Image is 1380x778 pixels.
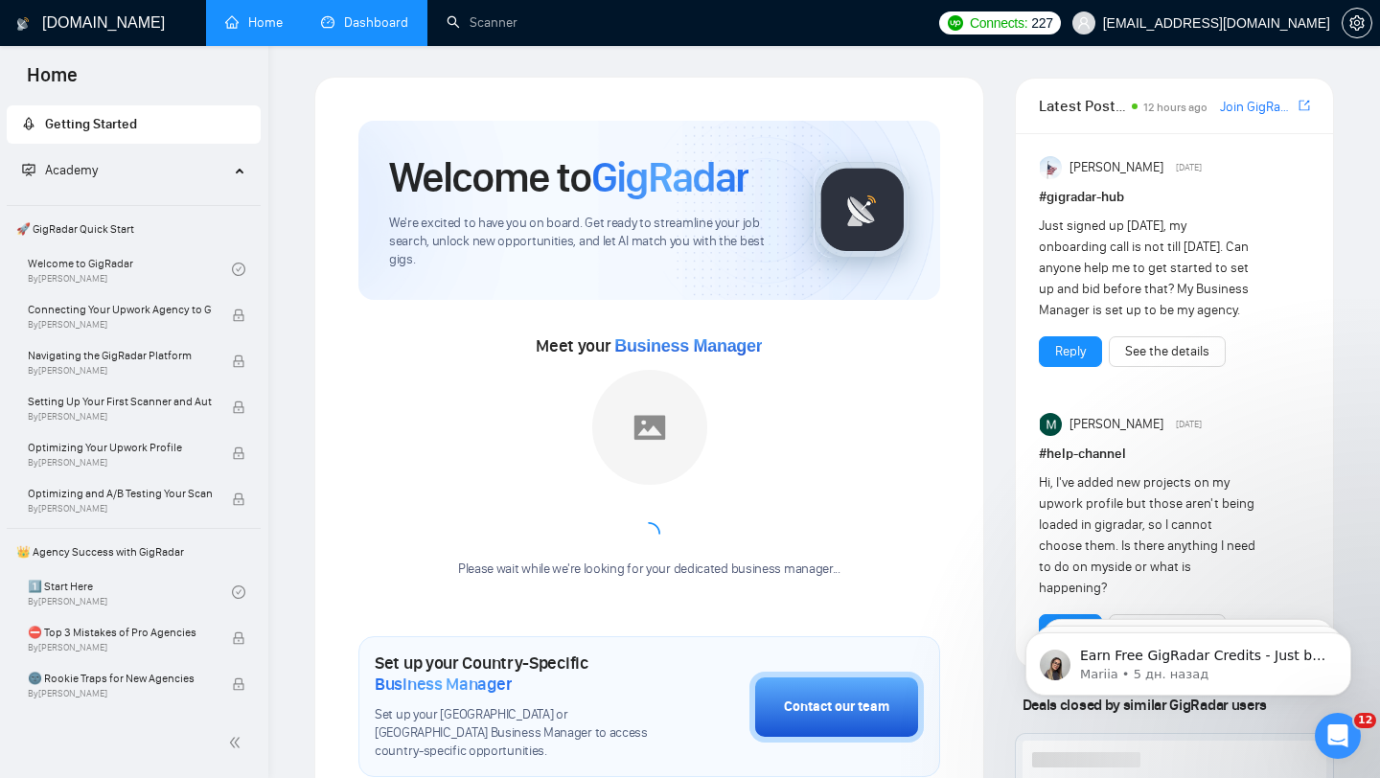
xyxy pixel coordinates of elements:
[1031,12,1052,34] span: 227
[28,392,212,411] span: Setting Up Your First Scanner and Auto-Bidder
[22,117,35,130] span: rocket
[232,400,245,414] span: lock
[11,61,93,102] span: Home
[28,438,212,457] span: Optimizing Your Upwork Profile
[1109,336,1226,367] button: See the details
[1299,98,1310,113] span: export
[45,116,137,132] span: Getting Started
[536,335,762,356] span: Meet your
[228,733,247,752] span: double-left
[16,9,30,39] img: logo
[1176,159,1202,176] span: [DATE]
[1342,15,1372,31] a: setting
[1039,472,1256,599] div: Hi, I've added new projects on my upwork profile but those aren't being loaded in gigradar, so I ...
[948,15,963,31] img: upwork-logo.png
[784,697,889,718] div: Contact our team
[225,14,283,31] a: homeHome
[1220,97,1295,118] a: Join GigRadar Slack Community
[1039,444,1310,465] h1: # help-channel
[232,355,245,368] span: lock
[1040,156,1063,179] img: Anisuzzaman Khan
[232,446,245,460] span: lock
[45,162,98,178] span: Academy
[375,706,654,761] span: Set up your [GEOGRAPHIC_DATA] or [GEOGRAPHIC_DATA] Business Manager to access country-specific op...
[1040,413,1063,436] img: Milan Stojanovic
[1343,15,1371,31] span: setting
[232,585,245,599] span: check-circle
[7,105,261,144] li: Getting Started
[1039,187,1310,208] h1: # gigradar-hub
[1342,8,1372,38] button: setting
[375,674,512,695] span: Business Manager
[1299,97,1310,115] a: export
[1077,16,1091,30] span: user
[28,411,212,423] span: By [PERSON_NAME]
[321,14,408,31] a: dashboardDashboard
[28,457,212,469] span: By [PERSON_NAME]
[28,669,212,688] span: 🌚 Rookie Traps for New Agencies
[389,215,783,269] span: We're excited to have you on board. Get ready to streamline your job search, unlock new opportuni...
[970,12,1027,34] span: Connects:
[389,151,748,203] h1: Welcome to
[1354,713,1376,728] span: 12
[28,319,212,331] span: By [PERSON_NAME]
[9,210,259,248] span: 🚀 GigRadar Quick Start
[749,672,924,743] button: Contact our team
[232,309,245,322] span: lock
[1069,414,1163,435] span: [PERSON_NAME]
[614,336,762,355] span: Business Manager
[636,521,661,546] span: loading
[447,14,517,31] a: searchScanner
[28,248,232,290] a: Welcome to GigRadarBy[PERSON_NAME]
[22,162,98,178] span: Academy
[1039,94,1126,118] span: Latest Posts from the GigRadar Community
[28,484,212,503] span: Optimizing and A/B Testing Your Scanner for Better Results
[447,561,852,579] div: Please wait while we're looking for your dedicated business manager...
[28,642,212,653] span: By [PERSON_NAME]
[28,503,212,515] span: By [PERSON_NAME]
[28,300,212,319] span: Connecting Your Upwork Agency to GigRadar
[1039,216,1256,321] div: Just signed up [DATE], my onboarding call is not till [DATE]. Can anyone help me to get started t...
[1069,157,1163,178] span: [PERSON_NAME]
[9,533,259,571] span: 👑 Agency Success with GigRadar
[232,677,245,691] span: lock
[1143,101,1207,114] span: 12 hours ago
[592,370,707,485] img: placeholder.png
[1315,713,1361,759] iframe: Intercom live chat
[28,623,212,642] span: ⛔ Top 3 Mistakes of Pro Agencies
[815,162,910,258] img: gigradar-logo.png
[1039,336,1102,367] button: Reply
[232,492,245,506] span: lock
[1125,341,1209,362] a: See the details
[28,571,232,613] a: 1️⃣ Start HereBy[PERSON_NAME]
[1055,341,1086,362] a: Reply
[375,652,654,695] h1: Set up your Country-Specific
[997,592,1380,726] iframe: Intercom notifications сообщение
[28,365,212,377] span: By [PERSON_NAME]
[1176,416,1202,433] span: [DATE]
[28,688,212,699] span: By [PERSON_NAME]
[232,263,245,276] span: check-circle
[28,346,212,365] span: Navigating the GigRadar Platform
[22,163,35,176] span: fund-projection-screen
[232,631,245,645] span: lock
[591,151,748,203] span: GigRadar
